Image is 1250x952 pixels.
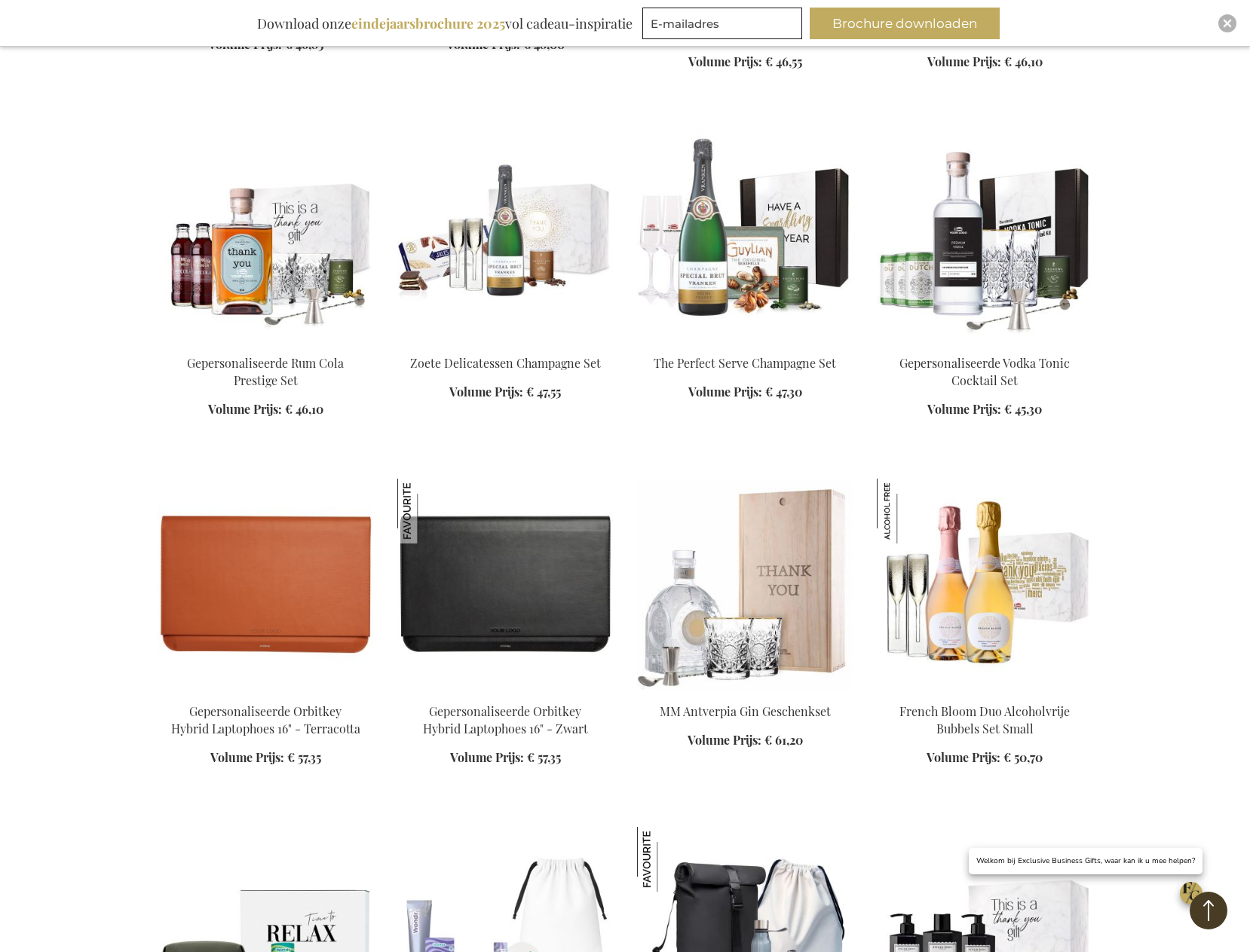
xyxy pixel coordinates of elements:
span: € 50,70 [1003,749,1043,765]
span: € 47,55 [526,384,561,399]
a: Volume Prijs: € 45,30 [927,401,1042,418]
a: Gepersonaliseerde Orbitkey Hybrid Laptophoes 16" - Zwart [423,703,588,736]
img: The Perfect Serve Champagne Set [637,130,853,341]
span: € 57,35 [527,749,561,765]
img: Geschenkset Voor Fietsers [637,827,702,892]
span: € 46,85 [285,36,323,52]
a: MM Antverpia Gin Gift Set [637,684,853,698]
img: Sweet Delights Champagne Set [397,130,613,341]
span: Volume Prijs: [449,384,523,399]
a: Personalised Orbitkey Hybrid Laptop Sleeve 16" - Black Gepersonaliseerde Orbitkey Hybrid Laptopho... [397,684,613,698]
span: Volume Prijs: [927,749,1000,765]
a: Volume Prijs: € 47,55 [449,384,561,401]
span: € 46,55 [765,54,802,69]
a: Sweet Delights Champagne Set [397,335,613,350]
span: € 57,35 [287,749,321,765]
span: € 46,10 [285,401,323,417]
img: Personalised Rum Cola Prestige Set [158,130,373,341]
img: Personalised Orbitkey Hybrid Laptop Sleeve 16" - Terracotta [158,479,373,690]
a: Volume Prijs: € 57,35 [210,749,321,767]
img: Close [1223,19,1232,28]
span: Volume Prijs: [927,401,1001,417]
a: Gepersonaliseerde Rum Cola Prestige Set [187,355,344,388]
a: The Perfect Serve Champagne Set [637,335,853,350]
span: Volume Prijs: [688,54,762,69]
span: Volume Prijs: [688,384,762,399]
span: Volume Prijs: [208,36,282,52]
a: French Bloom Duo Alcoholvrije Bubbels Set Small [899,703,1070,736]
img: The Personalised Vodka Tonic Cocktail Set [877,130,1092,341]
a: Gepersonaliseerde Vodka Tonic Cocktail Set [899,355,1070,388]
a: Personalised Orbitkey Hybrid Laptop Sleeve 16" - Terracotta [158,684,373,698]
b: eindejaarsbrochure 2025 [351,14,505,32]
span: Volume Prijs: [446,36,520,52]
span: Volume Prijs: [208,401,282,417]
span: Volume Prijs: [450,749,524,765]
a: Volume Prijs: € 46,10 [927,54,1043,71]
a: Volume Prijs: € 50,70 [927,749,1043,767]
span: Volume Prijs: [927,54,1001,69]
a: Volume Prijs: € 46,10 [208,401,323,418]
span: € 46,10 [1004,54,1043,69]
a: Zoete Delicatessen Champagne Set [410,355,601,371]
div: Download onze vol cadeau-inspiratie [250,8,639,39]
span: Volume Prijs: [688,732,761,748]
a: Personalised Rum Cola Prestige Set [158,335,373,350]
span: € 48,00 [523,36,565,52]
img: French Bloom Duo Alcoholvrije Bubbels Set Small [877,479,942,543]
button: Brochure downloaden [810,8,1000,39]
span: € 47,30 [765,384,802,399]
img: MM Antverpia Gin Gift Set [637,479,853,690]
a: The Perfect Serve Champagne Set [654,355,836,371]
div: Close [1218,14,1236,32]
img: Gepersonaliseerde Orbitkey Hybrid Laptophoes 16" - Zwart [397,479,462,543]
img: Personalised Orbitkey Hybrid Laptop Sleeve 16" - Black [397,479,613,690]
a: Volume Prijs: € 57,35 [450,749,561,767]
input: E-mailadres [642,8,802,39]
a: The Personalised Vodka Tonic Cocktail Set [877,335,1092,350]
a: Volume Prijs: € 61,20 [688,732,803,749]
a: French Bloom Duo Alcoholvrije Bubbels Set Small French Bloom Duo Alcoholvrije Bubbels Set Small [877,684,1092,698]
span: € 61,20 [764,732,803,748]
a: Volume Prijs: € 46,55 [688,54,802,71]
img: French Bloom Duo Alcoholvrije Bubbels Set Small [877,479,1092,690]
form: marketing offers and promotions [642,8,807,44]
a: Volume Prijs: € 47,30 [688,384,802,401]
span: € 45,30 [1004,401,1042,417]
span: Volume Prijs: [210,749,284,765]
a: Gepersonaliseerde Orbitkey Hybrid Laptophoes 16" - Terracotta [171,703,360,736]
a: MM Antverpia Gin Geschenkset [660,703,831,719]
